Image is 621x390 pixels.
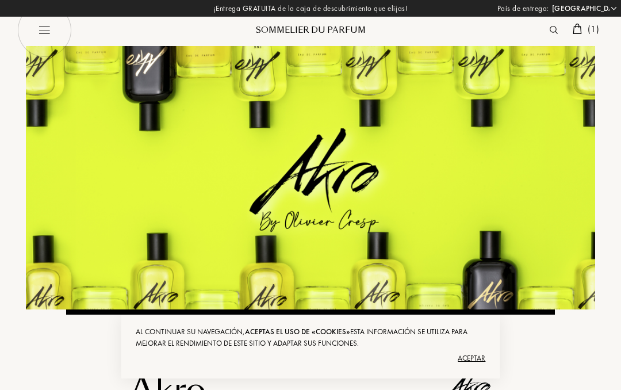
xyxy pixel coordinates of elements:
[588,23,599,35] span: ( 1 )
[136,326,486,349] div: Al continuar su navegación, Esta información se utiliza para mejorar el rendimiento de este sitio...
[497,3,549,14] span: País de entrega:
[573,24,582,34] img: cart.svg
[136,349,486,368] div: Aceptar
[17,3,72,58] img: burger_black.png
[550,26,558,34] img: search_icn.svg
[26,46,595,309] img: Akro Banner
[245,327,350,337] span: aceptas el uso de «cookies»
[241,24,379,36] div: Sommelier du Parfum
